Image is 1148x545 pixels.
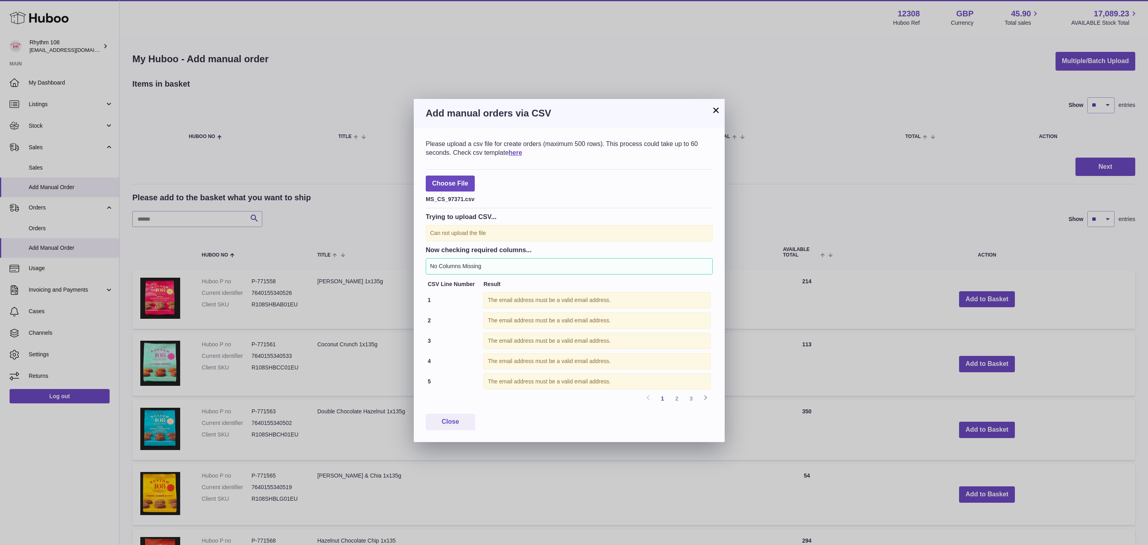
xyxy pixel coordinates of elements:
[484,373,711,390] div: The email address must be a valid email address.
[428,338,431,344] strong: 3
[426,414,475,430] button: Close
[426,258,713,274] div: No Columns Missing
[509,149,522,156] a: here
[670,391,684,406] a: 2
[711,105,721,115] button: ×
[428,317,431,324] strong: 2
[484,292,711,308] div: The email address must be a valid email address.
[426,176,475,192] span: Choose File
[426,212,713,221] h3: Trying to upload CSV...
[428,378,431,385] strong: 5
[484,312,711,329] div: The email address must be a valid email address.
[426,225,713,241] div: Can not upload the file
[426,107,713,120] h3: Add manual orders via CSV
[484,353,711,369] div: The email address must be a valid email address.
[655,391,670,406] a: 1
[426,278,482,290] th: CSV Line Number
[428,358,431,364] strong: 4
[684,391,698,406] a: 3
[484,333,711,349] div: The email address must be a valid email address.
[426,194,713,203] div: MS_CS_97371.csv
[482,278,713,290] th: Result
[428,297,431,303] strong: 1
[442,418,459,425] span: Close
[426,245,713,254] h3: Now checking required columns...
[426,140,713,157] div: Please upload a csv file for create orders (maximum 500 rows). This process could take up to 60 s...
